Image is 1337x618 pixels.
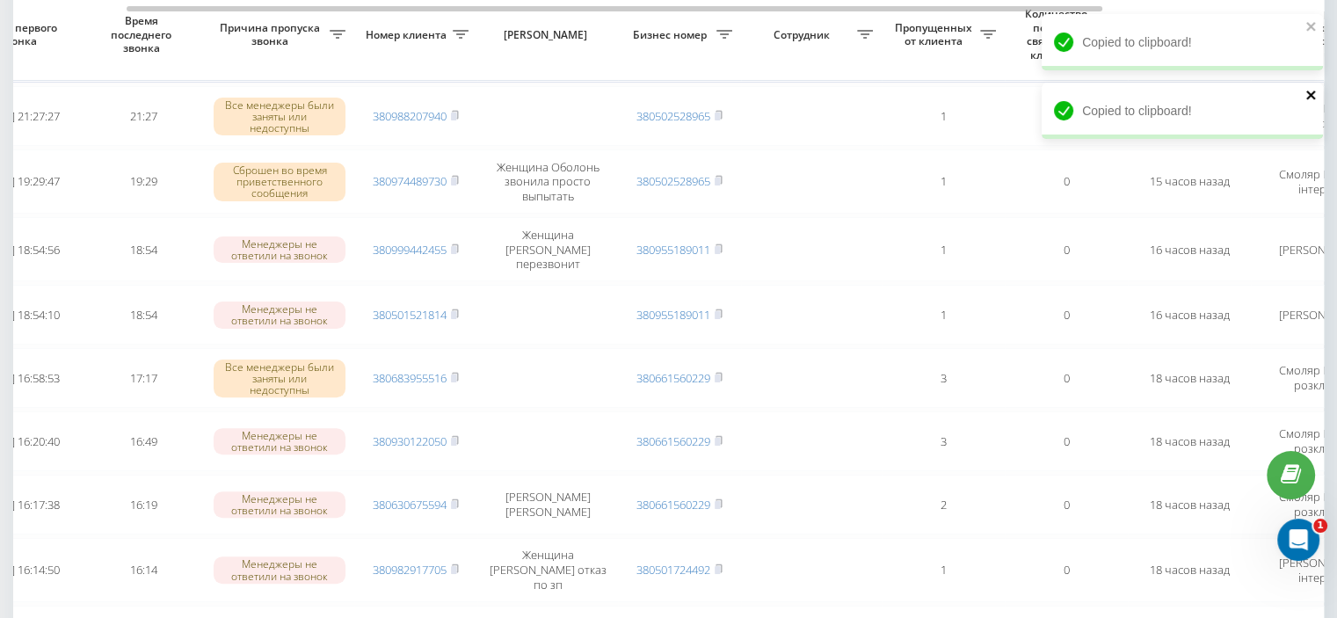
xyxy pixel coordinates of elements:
[1005,475,1128,534] td: 0
[373,433,447,449] a: 380930122050
[1128,348,1251,408] td: 18 часов назад
[492,28,603,42] span: [PERSON_NAME]
[882,86,1005,146] td: 1
[636,108,710,124] a: 380502528965
[373,497,447,513] a: 380630675594
[1005,149,1128,214] td: 0
[82,149,205,214] td: 19:29
[882,348,1005,408] td: 3
[636,497,710,513] a: 380661560229
[373,108,447,124] a: 380988207940
[627,28,716,42] span: Бизнес номер
[636,242,710,258] a: 380955189011
[477,149,618,214] td: Женщина Оболонь звонила просто выпытать
[82,86,205,146] td: 21:27
[1005,86,1128,146] td: 0
[477,217,618,281] td: Женщина [PERSON_NAME] перезвонит
[1313,519,1327,533] span: 1
[1014,7,1103,62] span: Количество попыток связаться с клиентом
[373,242,447,258] a: 380999442455
[750,28,857,42] span: Сотрудник
[882,538,1005,602] td: 1
[1305,19,1318,36] button: close
[1305,88,1318,105] button: close
[1042,14,1323,70] div: Copied to clipboard!
[882,149,1005,214] td: 1
[1128,475,1251,534] td: 18 часов назад
[636,173,710,189] a: 380502528965
[1005,411,1128,471] td: 0
[82,475,205,534] td: 16:19
[373,307,447,323] a: 380501521814
[882,217,1005,281] td: 1
[1005,348,1128,408] td: 0
[82,538,205,602] td: 16:14
[477,538,618,602] td: Женщина [PERSON_NAME] отказ по зп
[214,556,345,583] div: Менеджеры не ответили на звонок
[636,307,710,323] a: 380955189011
[636,562,710,578] a: 380501724492
[882,285,1005,345] td: 1
[1128,217,1251,281] td: 16 часов назад
[1005,538,1128,602] td: 0
[373,370,447,386] a: 380683955516
[363,28,453,42] span: Номер клиента
[96,14,191,55] span: Время последнего звонка
[882,475,1005,534] td: 2
[214,428,345,454] div: Менеджеры не ответили на звонок
[82,411,205,471] td: 16:49
[214,302,345,328] div: Менеджеры не ответили на звонок
[636,433,710,449] a: 380661560229
[636,370,710,386] a: 380661560229
[1128,538,1251,602] td: 18 часов назад
[214,163,345,201] div: Сброшен во время приветственного сообщения
[214,360,345,398] div: Все менеджеры были заняты или недоступны
[82,348,205,408] td: 17:17
[214,21,330,48] span: Причина пропуска звонка
[890,21,980,48] span: Пропущенных от клиента
[1128,285,1251,345] td: 16 часов назад
[1005,285,1128,345] td: 0
[1042,83,1323,139] div: Copied to clipboard!
[1005,217,1128,281] td: 0
[214,491,345,518] div: Менеджеры не ответили на звонок
[882,411,1005,471] td: 3
[82,217,205,281] td: 18:54
[477,475,618,534] td: [PERSON_NAME] [PERSON_NAME]
[373,173,447,189] a: 380974489730
[1277,519,1319,561] iframe: Intercom live chat
[1128,149,1251,214] td: 15 часов назад
[214,98,345,136] div: Все менеджеры были заняты или недоступны
[82,285,205,345] td: 18:54
[373,562,447,578] a: 380982917705
[1128,411,1251,471] td: 18 часов назад
[214,236,345,263] div: Менеджеры не ответили на звонок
